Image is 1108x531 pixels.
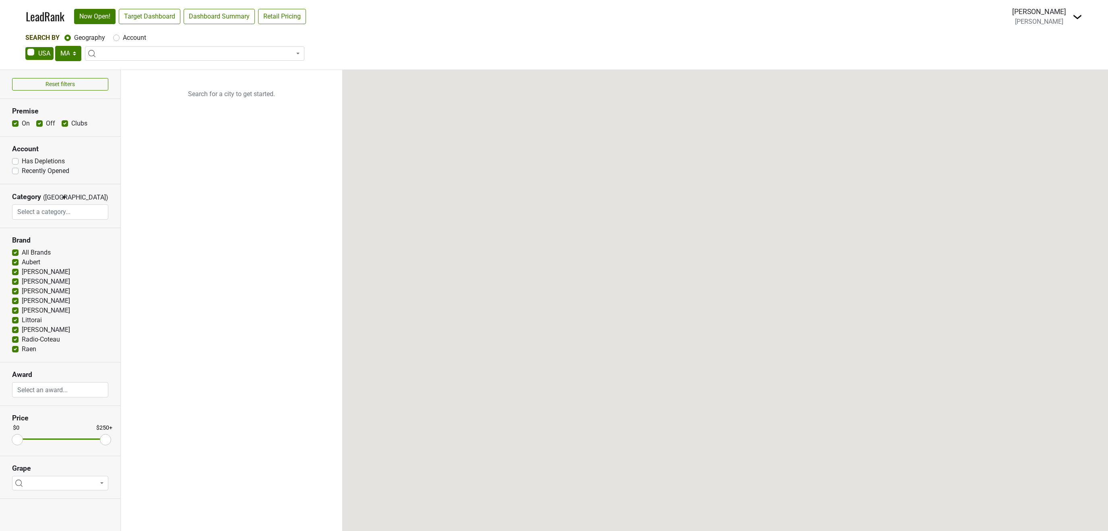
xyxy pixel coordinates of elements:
[22,286,70,296] label: [PERSON_NAME]
[74,33,105,43] label: Geography
[121,70,342,118] p: Search for a city to get started.
[22,277,70,286] label: [PERSON_NAME]
[258,9,306,24] a: Retail Pricing
[12,145,108,153] h3: Account
[43,193,59,204] span: ([GEOGRAPHIC_DATA])
[22,306,70,315] label: [PERSON_NAME]
[61,194,67,201] span: ▼
[22,315,42,325] label: Littorai
[26,8,64,25] a: LeadRank
[12,370,108,379] h3: Award
[71,119,87,128] label: Clubs
[1073,12,1082,22] img: Dropdown Menu
[12,414,108,422] h3: Price
[22,156,65,166] label: Has Depletions
[12,193,41,201] h3: Category
[123,33,146,43] label: Account
[12,107,108,115] h3: Premise
[13,424,19,433] div: $0
[22,267,70,277] label: [PERSON_NAME]
[12,236,108,245] h3: Brand
[12,204,107,220] input: Select a category...
[22,119,30,128] label: On
[22,166,69,176] label: Recently Opened
[22,296,70,306] label: [PERSON_NAME]
[22,257,40,267] label: Aubert
[12,382,107,397] input: Select an award...
[25,34,60,41] span: Search By
[12,78,108,91] button: Reset filters
[46,119,55,128] label: Off
[22,325,70,335] label: [PERSON_NAME]
[1012,6,1066,17] div: [PERSON_NAME]
[22,248,51,257] label: All Brands
[1015,18,1063,25] span: [PERSON_NAME]
[96,424,112,433] div: $250+
[184,9,255,24] a: Dashboard Summary
[22,335,60,344] label: Radio-Coteau
[74,9,116,24] a: Now Open!
[119,9,180,24] a: Target Dashboard
[12,464,108,473] h3: Grape
[22,344,36,354] label: Raen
